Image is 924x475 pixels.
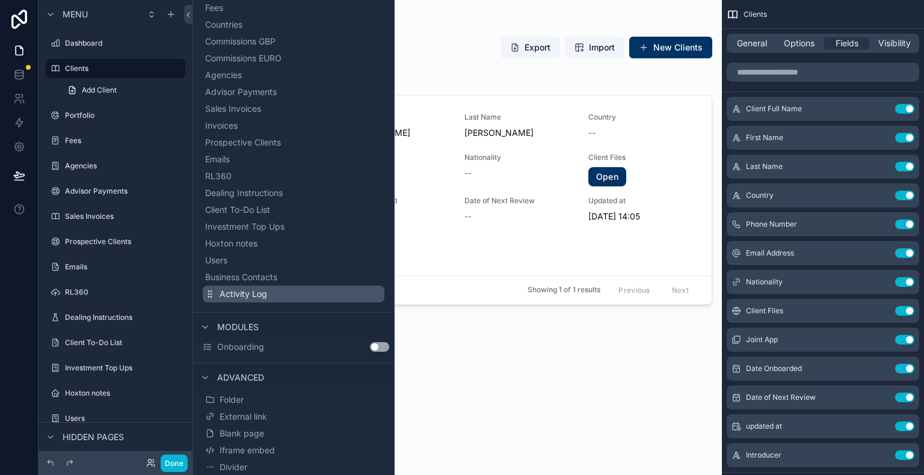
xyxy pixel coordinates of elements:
span: Joint App [746,335,778,345]
span: Fees [205,2,223,14]
span: Divider [220,461,247,473]
label: Users [65,414,183,423]
button: Countries [203,16,384,33]
button: RL360 [203,168,384,185]
span: Onboarding [217,341,264,353]
span: Fields [836,37,858,49]
button: Done [161,455,188,472]
span: Clients [744,10,767,19]
button: Blank page [203,425,384,442]
label: Client To-Do List [65,338,183,348]
label: Portfolio [65,111,183,120]
button: Activity Log [203,286,384,302]
button: Folder [203,391,384,408]
a: Dealing Instructions [46,308,185,327]
button: Hoxton notes [203,235,384,252]
span: Users [205,254,227,266]
button: Emails [203,151,384,168]
span: Commissions EURO [205,52,282,64]
button: Iframe embed [203,442,384,459]
span: Countries [205,19,242,31]
span: Options [784,37,815,49]
label: Dealing Instructions [65,313,183,322]
span: Iframe embed [220,444,275,456]
button: Dealing Instructions [203,185,384,201]
button: Commissions EURO [203,50,384,67]
span: Sales Invoices [205,103,261,115]
label: Advisor Payments [65,186,183,196]
span: Invoices [205,120,238,132]
span: Folder [220,394,244,406]
span: Investment Top Ups [205,221,285,233]
span: Advanced [217,372,264,384]
span: Dealing Instructions [205,187,283,199]
a: Sales Invoices [46,207,185,226]
span: Last Name [746,162,783,171]
button: Users [203,252,384,269]
span: Modules [217,321,259,333]
span: Agencies [205,69,242,81]
button: Agencies [203,67,384,84]
span: Introducer [746,450,781,460]
span: External link [220,411,267,423]
label: Emails [65,262,183,272]
span: Email Address [746,248,794,258]
button: Client To-Do List [203,201,384,218]
span: Client To-Do List [205,204,270,216]
label: RL360 [65,287,183,297]
span: Nationality [746,277,783,287]
a: Hoxton notes [46,384,185,403]
label: Clients [65,64,178,73]
a: Dashboard [46,34,185,53]
label: Dashboard [65,38,183,48]
a: RL360 [46,283,185,302]
label: Agencies [65,161,183,171]
span: Hidden pages [63,431,124,443]
a: Advisor Payments [46,182,185,201]
button: Prospective Clients [203,134,384,151]
span: Prospective Clients [205,136,281,149]
a: Fees [46,131,185,150]
span: Emails [205,153,230,165]
a: Clients [46,59,185,78]
button: Advisor Payments [203,84,384,100]
span: RL360 [205,170,232,182]
label: Sales Invoices [65,212,183,221]
span: updated at [746,421,782,431]
label: Hoxton notes [65,388,183,398]
button: Commissions GBP [203,33,384,50]
a: Agencies [46,156,185,176]
button: External link [203,408,384,425]
span: Client Full Name [746,104,802,114]
a: Emails [46,257,185,277]
span: Activity Log [220,288,267,300]
span: Date Onboarded [746,364,802,373]
a: Prospective Clients [46,232,185,251]
a: Portfolio [46,106,185,125]
button: Invoices [203,117,384,134]
label: Fees [65,136,183,146]
span: Add Client [82,85,117,95]
label: Investment Top Ups [65,363,183,373]
a: Client To-Do List [46,333,185,352]
span: First Name [746,133,783,142]
a: Users [46,409,185,428]
span: Commissions GBP [205,35,276,47]
span: Menu [63,8,88,20]
button: Sales Invoices [203,100,384,117]
span: Hoxton notes [205,237,257,250]
span: Phone Number [746,219,797,229]
span: Advisor Payments [205,86,277,98]
label: Prospective Clients [65,237,183,247]
span: Blank page [220,427,264,440]
span: Country [746,191,774,200]
span: Visibility [878,37,911,49]
button: Business Contacts [203,269,384,286]
span: Business Contacts [205,271,277,283]
a: Add Client [60,81,185,100]
a: Investment Top Ups [46,358,185,378]
span: Client Files [746,306,783,316]
span: General [737,37,767,49]
button: Investment Top Ups [203,218,384,235]
span: Date of Next Review [746,393,816,402]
